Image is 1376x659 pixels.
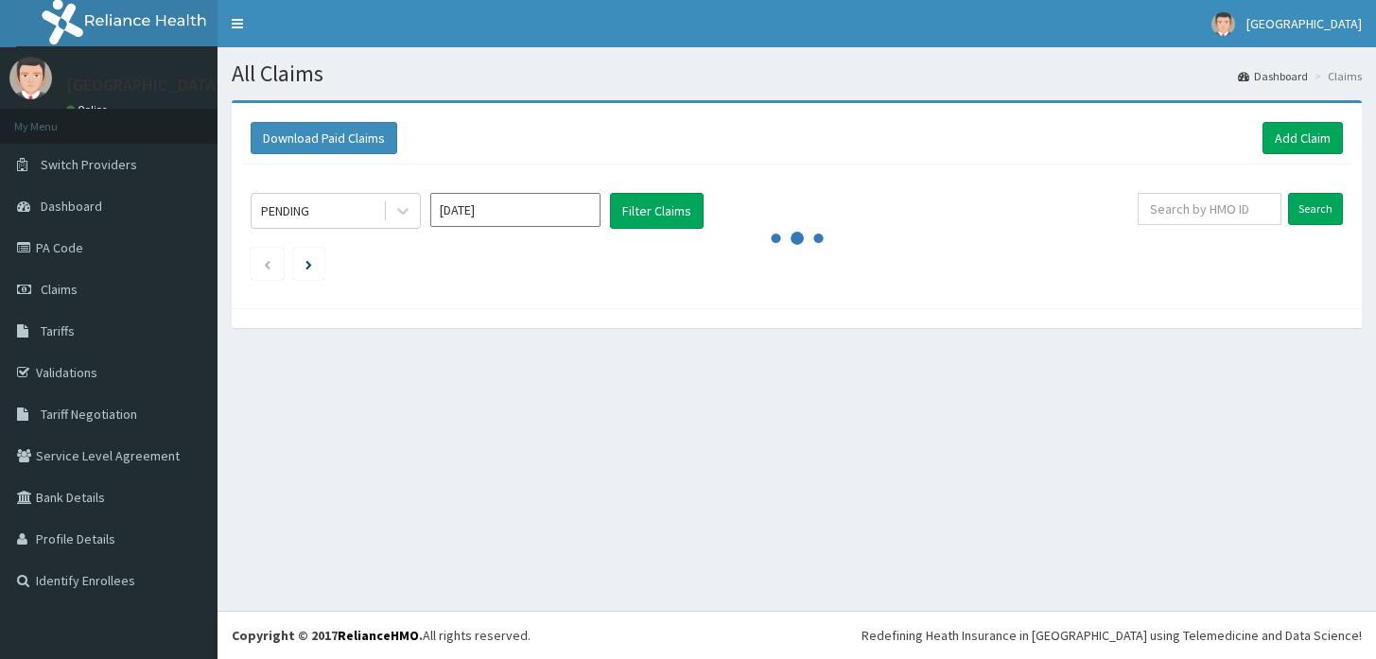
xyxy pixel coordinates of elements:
h1: All Claims [232,61,1362,86]
img: User Image [1211,12,1235,36]
span: Claims [41,281,78,298]
span: Switch Providers [41,156,137,173]
span: [GEOGRAPHIC_DATA] [1246,15,1362,32]
span: Tariffs [41,322,75,339]
a: RelianceHMO [338,627,419,644]
a: Dashboard [1238,68,1308,84]
input: Select Month and Year [430,193,601,227]
span: Dashboard [41,198,102,215]
img: User Image [9,57,52,99]
div: Redefining Heath Insurance in [GEOGRAPHIC_DATA] using Telemedicine and Data Science! [862,626,1362,645]
li: Claims [1310,68,1362,84]
input: Search by HMO ID [1138,193,1281,225]
input: Search [1288,193,1343,225]
button: Download Paid Claims [251,122,397,154]
button: Filter Claims [610,193,704,229]
a: Next page [305,255,312,272]
svg: audio-loading [769,210,826,267]
footer: All rights reserved. [218,611,1376,659]
div: PENDING [261,201,309,220]
a: Online [66,103,112,116]
p: [GEOGRAPHIC_DATA] [66,77,222,94]
a: Add Claim [1263,122,1343,154]
a: Previous page [263,255,271,272]
strong: Copyright © 2017 . [232,627,423,644]
span: Tariff Negotiation [41,406,137,423]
